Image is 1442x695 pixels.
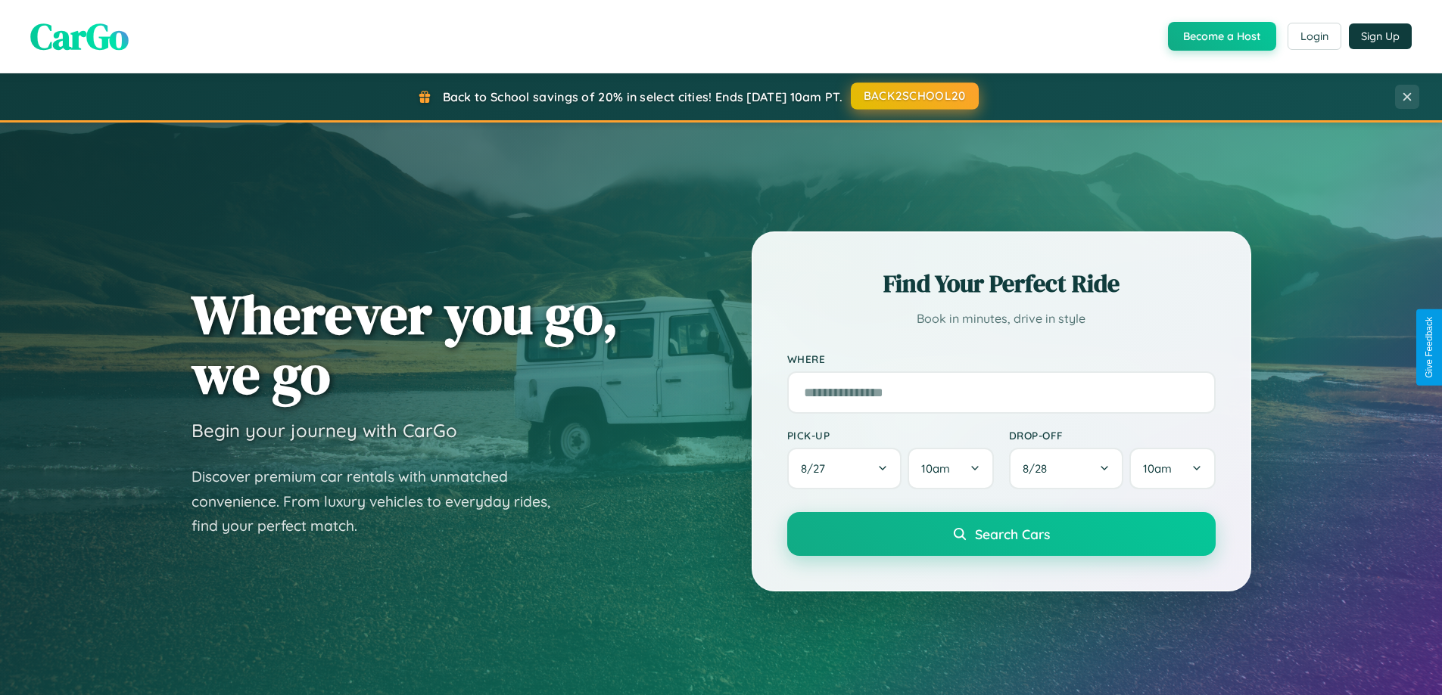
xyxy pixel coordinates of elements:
span: CarGo [30,11,129,61]
button: Sign Up [1349,23,1412,49]
h1: Wherever you go, we go [192,284,618,404]
h3: Begin your journey with CarGo [192,419,457,442]
span: 8 / 27 [801,461,833,476]
label: Where [787,352,1216,365]
span: 10am [1143,461,1172,476]
button: Search Cars [787,512,1216,556]
button: BACK2SCHOOL20 [851,82,979,110]
span: 8 / 28 [1023,461,1054,476]
button: 8/27 [787,448,902,489]
h2: Find Your Perfect Ride [787,267,1216,300]
button: 10am [1129,448,1215,489]
p: Book in minutes, drive in style [787,308,1216,330]
label: Drop-off [1009,429,1216,442]
div: Give Feedback [1424,317,1434,378]
label: Pick-up [787,429,994,442]
span: Search Cars [975,526,1050,542]
span: 10am [921,461,950,476]
button: Become a Host [1168,22,1276,51]
span: Back to School savings of 20% in select cities! Ends [DATE] 10am PT. [443,89,842,104]
button: 8/28 [1009,448,1124,489]
p: Discover premium car rentals with unmatched convenience. From luxury vehicles to everyday rides, ... [192,464,570,538]
button: 10am [908,448,993,489]
button: Login [1288,23,1341,50]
